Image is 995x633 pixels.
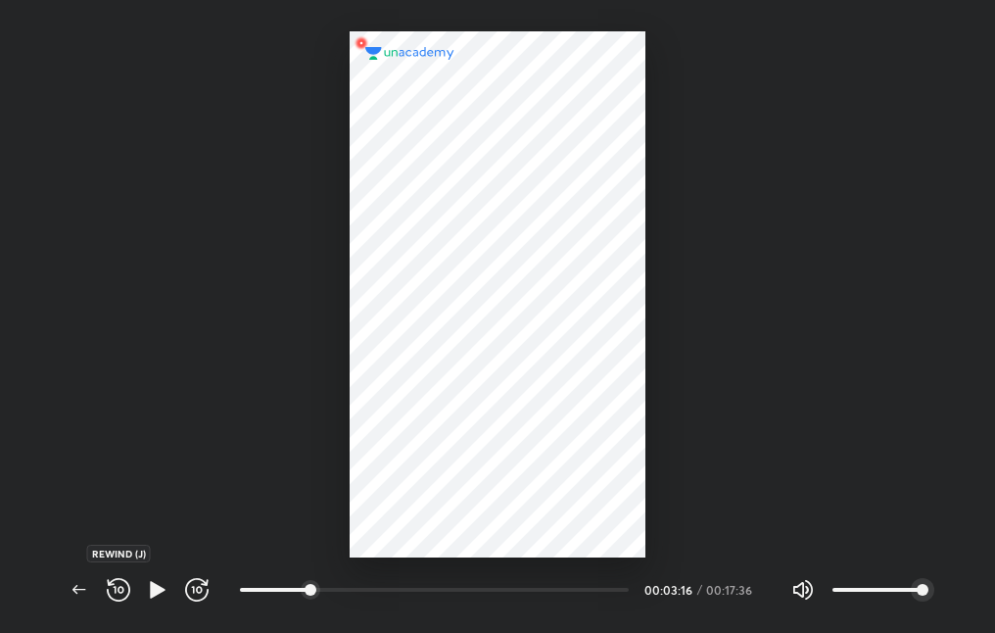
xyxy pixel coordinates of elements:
[87,545,151,562] div: REWIND (J)
[917,584,928,596] span: styled slider
[365,47,454,60] img: logo.2a7e12a2.svg
[350,31,373,55] img: wMgqJGBwKWe8AAAAABJRU5ErkJggg==
[644,584,693,596] div: 00:03:16
[706,584,760,596] div: 00:17:36
[697,584,702,596] div: /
